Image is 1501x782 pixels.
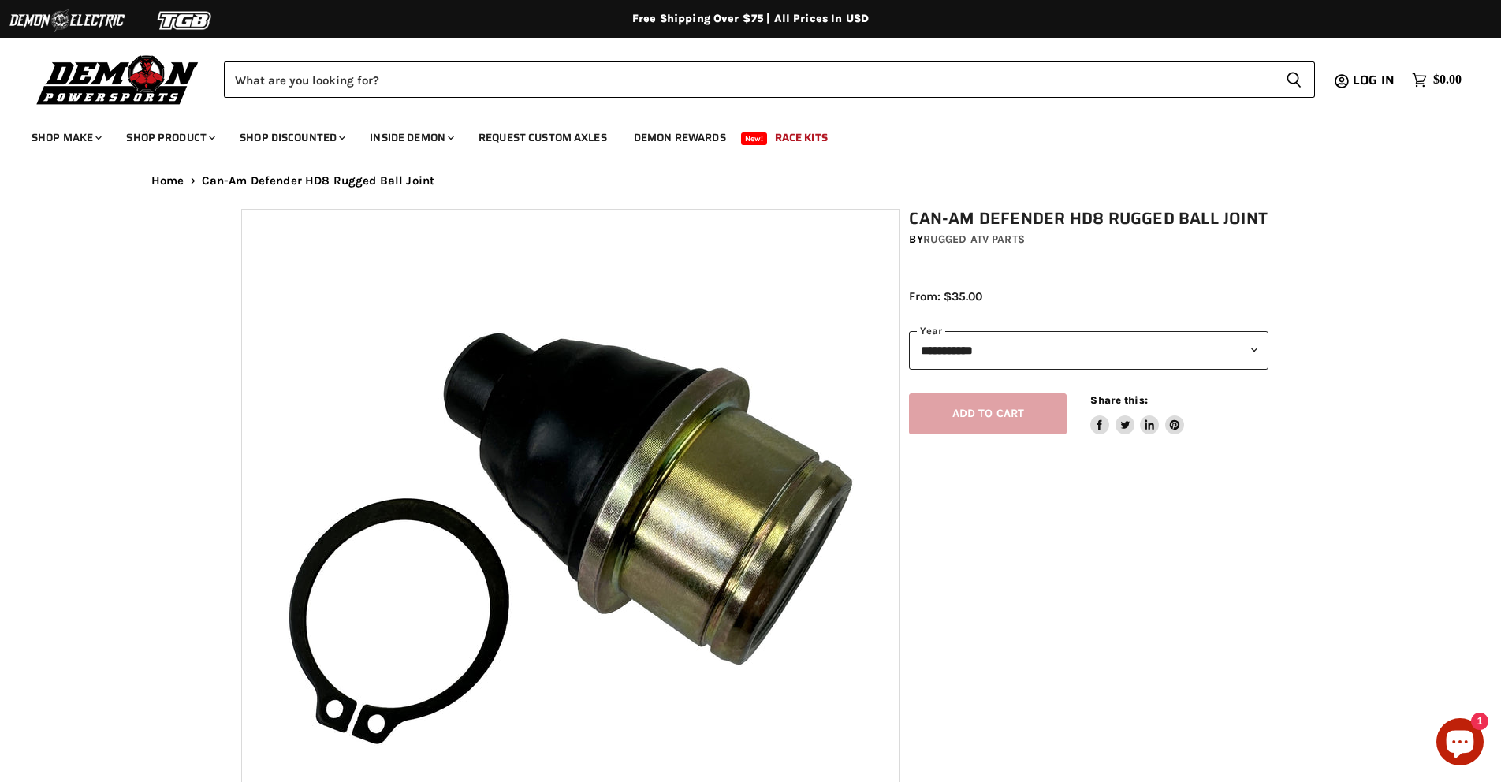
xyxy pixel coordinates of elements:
input: Search [224,61,1273,98]
aside: Share this: [1090,393,1184,435]
button: Search [1273,61,1315,98]
span: New! [741,132,768,145]
span: $0.00 [1433,73,1462,88]
span: Log in [1353,70,1395,90]
a: Home [151,174,184,188]
form: Product [224,61,1315,98]
a: Log in [1346,73,1404,88]
a: Shop Discounted [228,121,355,154]
h1: Can-Am Defender HD8 Rugged Ball Joint [909,209,1268,229]
a: Inside Demon [358,121,464,154]
a: $0.00 [1404,69,1469,91]
a: Rugged ATV Parts [923,233,1025,246]
a: Shop Make [20,121,111,154]
div: by [909,231,1268,248]
img: TGB Logo 2 [126,6,244,35]
img: Demon Electric Logo 2 [8,6,126,35]
div: Free Shipping Over $75 | All Prices In USD [120,12,1381,26]
select: year [909,331,1268,370]
a: Race Kits [763,121,840,154]
span: Share this: [1090,394,1147,406]
ul: Main menu [20,115,1458,154]
a: Demon Rewards [622,121,738,154]
a: Request Custom Axles [467,121,619,154]
a: Shop Product [114,121,225,154]
img: Demon Powersports [32,51,204,107]
inbox-online-store-chat: Shopify online store chat [1432,718,1488,769]
span: From: $35.00 [909,289,982,303]
span: Can-Am Defender HD8 Rugged Ball Joint [202,174,435,188]
nav: Breadcrumbs [120,174,1381,188]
